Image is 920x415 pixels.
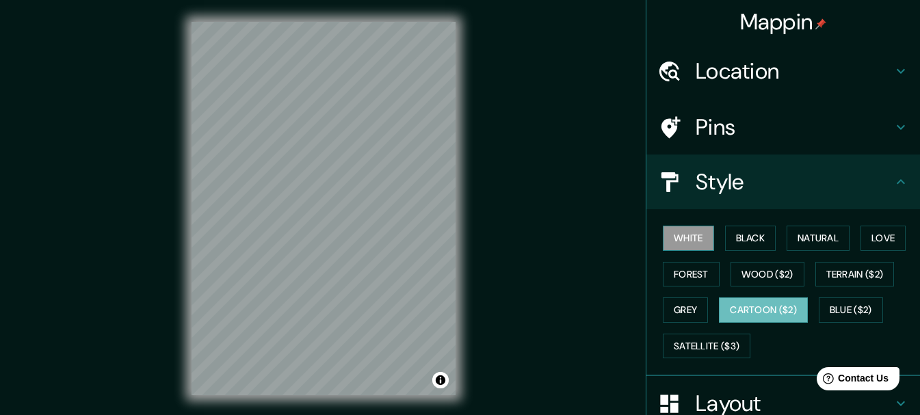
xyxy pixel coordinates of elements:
h4: Mappin [740,8,827,36]
button: Natural [787,226,850,251]
div: Style [646,155,920,209]
div: Location [646,44,920,98]
button: Toggle attribution [432,372,449,388]
button: Terrain ($2) [815,262,895,287]
canvas: Map [192,22,456,395]
iframe: Help widget launcher [798,362,905,400]
button: Satellite ($3) [663,334,750,359]
button: Blue ($2) [819,297,883,323]
h4: Pins [696,113,893,141]
h4: Style [696,168,893,196]
button: Cartoon ($2) [719,297,808,323]
button: Black [725,226,776,251]
img: pin-icon.png [815,18,826,29]
h4: Location [696,57,893,85]
button: Forest [663,262,720,287]
button: Wood ($2) [731,262,804,287]
button: Grey [663,297,708,323]
button: White [663,226,714,251]
button: Love [860,226,906,251]
div: Pins [646,100,920,155]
